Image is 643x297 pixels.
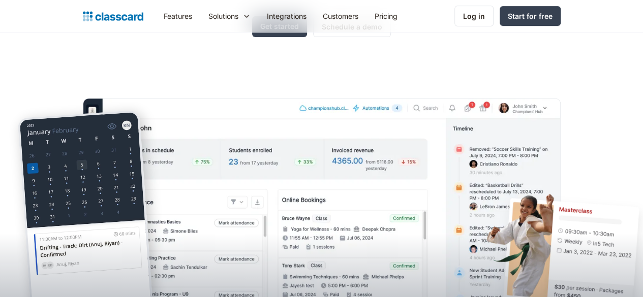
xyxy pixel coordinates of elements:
a: Log in [454,6,494,26]
div: Solutions [200,5,259,27]
a: Start for free [500,6,561,26]
a: Pricing [366,5,406,27]
div: Log in [463,11,485,21]
a: Customers [315,5,366,27]
div: Solutions [208,11,238,21]
a: Logo [83,9,143,23]
a: Features [156,5,200,27]
a: Integrations [259,5,315,27]
div: Start for free [508,11,553,21]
